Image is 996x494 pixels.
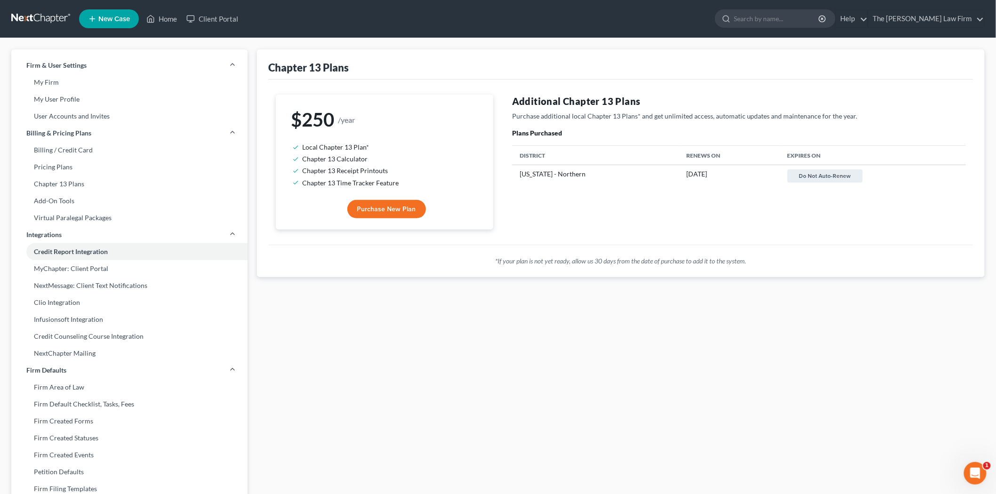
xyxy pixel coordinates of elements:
a: Firm Default Checklist, Tasks, Fees [11,396,248,413]
a: Petition Defaults [11,463,248,480]
p: Purchase additional local Chapter 13 Plans* and get unlimited access, automatic updates and maint... [512,112,966,121]
div: [DATE] [686,169,772,179]
a: Billing / Credit Card [11,142,248,159]
button: Purchase New Plan [347,200,426,219]
a: Pricing Plans [11,159,248,175]
a: Clio Integration [11,294,248,311]
a: Add-On Tools [11,192,248,209]
a: Firm Defaults [11,362,248,379]
a: NextMessage: Client Text Notifications [11,277,248,294]
li: Chapter 13 Time Tracker Feature [302,177,474,189]
iframe: Intercom live chat [964,462,987,485]
input: Search by name... [734,10,820,27]
td: [US_STATE] - Northern [512,165,679,187]
a: Help [836,10,867,27]
button: Do not auto-renew [787,169,863,183]
span: New Case [98,16,130,23]
div: Chapter 13 Plans [268,61,349,74]
a: Client Portal [182,10,243,27]
a: Chapter 13 Plans [11,175,248,192]
p: *If your plan is not yet ready, allow us 30 days from the date of purchase to add it to the system. [276,256,966,266]
span: Billing & Pricing Plans [26,128,91,138]
a: User Accounts and Invites [11,108,248,125]
a: MyChapter: Client Portal [11,260,248,277]
a: My Firm [11,74,248,91]
span: Integrations [26,230,62,239]
a: Firm Created Events [11,446,248,463]
a: My User Profile [11,91,248,108]
a: Credit Counseling Course Integration [11,328,248,345]
span: Firm & User Settings [26,61,87,70]
small: /year [338,116,355,124]
h4: Additional Chapter 13 Plans [512,95,966,108]
p: Plans Purchased [512,128,966,138]
span: 1 [983,462,991,470]
a: Virtual Paralegal Packages [11,209,248,226]
a: Firm & User Settings [11,57,248,74]
a: Firm Created Statuses [11,430,248,446]
a: Firm Area of Law [11,379,248,396]
span: Purchase New Plan [357,205,416,213]
li: Chapter 13 Calculator [302,153,474,165]
h1: $250 [291,110,478,130]
a: The [PERSON_NAME] Law Firm [868,10,984,27]
a: NextChapter Mailing [11,345,248,362]
li: Chapter 13 Receipt Printouts [302,165,474,176]
th: Expires On [780,146,966,165]
a: Home [142,10,182,27]
a: Credit Report Integration [11,243,248,260]
li: Local Chapter 13 Plan* [302,141,474,153]
a: Infusionsoft Integration [11,311,248,328]
th: District [512,146,679,165]
a: Integrations [11,226,248,243]
span: Firm Defaults [26,366,66,375]
a: Firm Created Forms [11,413,248,430]
a: Billing & Pricing Plans [11,125,248,142]
th: Renews On [679,146,779,165]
